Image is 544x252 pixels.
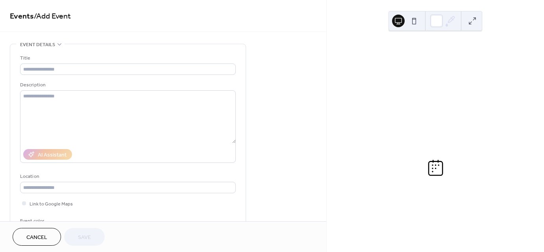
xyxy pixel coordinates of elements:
span: Event details [20,41,55,49]
span: / Add Event [34,9,71,24]
button: Cancel [13,228,61,246]
div: Event color [20,217,79,225]
a: Events [10,9,34,24]
div: Description [20,81,234,89]
span: Cancel [26,233,47,242]
div: Title [20,54,234,62]
span: Link to Google Maps [30,200,73,208]
div: Location [20,172,234,181]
